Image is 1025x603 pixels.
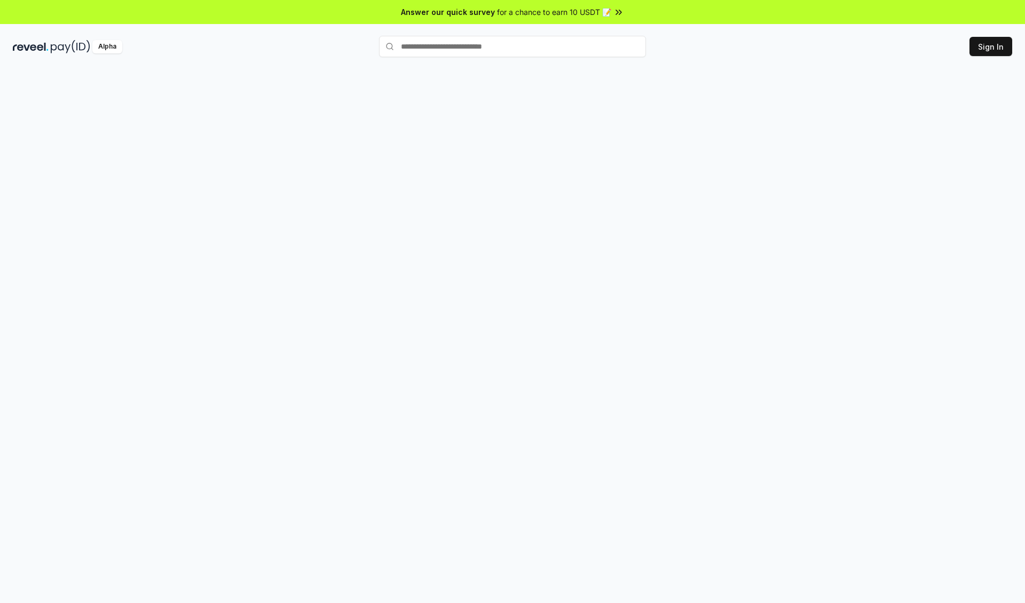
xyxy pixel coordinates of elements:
span: Answer our quick survey [401,6,495,18]
div: Alpha [92,40,122,53]
img: reveel_dark [13,40,49,53]
span: for a chance to earn 10 USDT 📝 [497,6,611,18]
button: Sign In [969,37,1012,56]
img: pay_id [51,40,90,53]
